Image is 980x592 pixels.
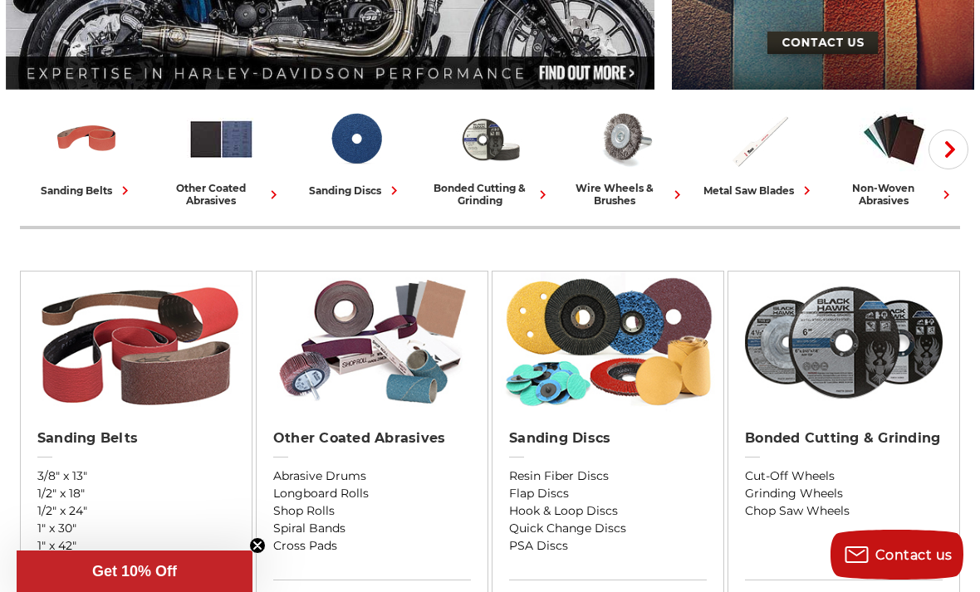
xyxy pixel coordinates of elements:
img: Non-woven Abrasives [860,105,929,174]
img: Wire Wheels & Brushes [590,105,659,174]
img: Metal Saw Blades [725,105,794,174]
a: 1" x 30" [37,520,235,537]
a: 3/8" x 13" [37,467,235,485]
img: Sanding Belts [29,272,244,413]
h2: Bonded Cutting & Grinding [745,430,943,447]
img: Bonded Cutting & Grinding [737,272,952,413]
img: Other Coated Abrasives [187,105,256,174]
a: Resin Fiber Discs [509,467,707,485]
img: Sanding Discs [321,105,390,174]
a: sanding discs [296,105,417,199]
div: Get 10% OffClose teaser [17,550,252,592]
a: Flap Discs [509,485,707,502]
h2: Sanding Discs [509,430,707,447]
img: Other Coated Abrasives [265,272,480,413]
a: bonded cutting & grinding [430,105,551,207]
a: sanding belts [27,105,148,199]
span: Contact us [875,547,953,563]
a: Quick Change Discs [509,520,707,537]
a: Shop Rolls [273,502,471,520]
a: 1/2" x 24" [37,502,235,520]
a: Spiral Bands [273,520,471,537]
a: Longboard Rolls [273,485,471,502]
h2: Other Coated Abrasives [273,430,471,447]
div: non-woven abrasives [834,182,955,207]
img: Sanding Belts [52,105,121,174]
a: Grinding Wheels [745,485,943,502]
img: Sanding Discs [501,272,716,413]
button: Next [929,130,968,169]
a: Cross Pads [273,537,471,555]
div: bonded cutting & grinding [430,182,551,207]
a: Hook & Loop Discs [509,502,707,520]
button: Contact us [831,530,963,580]
a: PSA Discs [509,537,707,555]
div: sanding belts [41,182,134,199]
a: 1/2" x 18" [37,485,235,502]
div: sanding discs [309,182,403,199]
a: 1" x 42" [37,537,235,555]
a: Cut-Off Wheels [745,467,943,485]
a: Abrasive Drums [273,467,471,485]
div: metal saw blades [703,182,816,199]
a: Chop Saw Wheels [745,502,943,520]
a: metal saw blades [699,105,821,199]
img: Bonded Cutting & Grinding [456,105,525,174]
a: non-woven abrasives [834,105,955,207]
h2: Sanding Belts [37,430,235,447]
span: Get 10% Off [92,563,177,580]
a: other coated abrasives [161,105,282,207]
a: wire wheels & brushes [565,105,686,207]
div: other coated abrasives [161,182,282,207]
button: Close teaser [249,537,266,554]
div: wire wheels & brushes [565,182,686,207]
